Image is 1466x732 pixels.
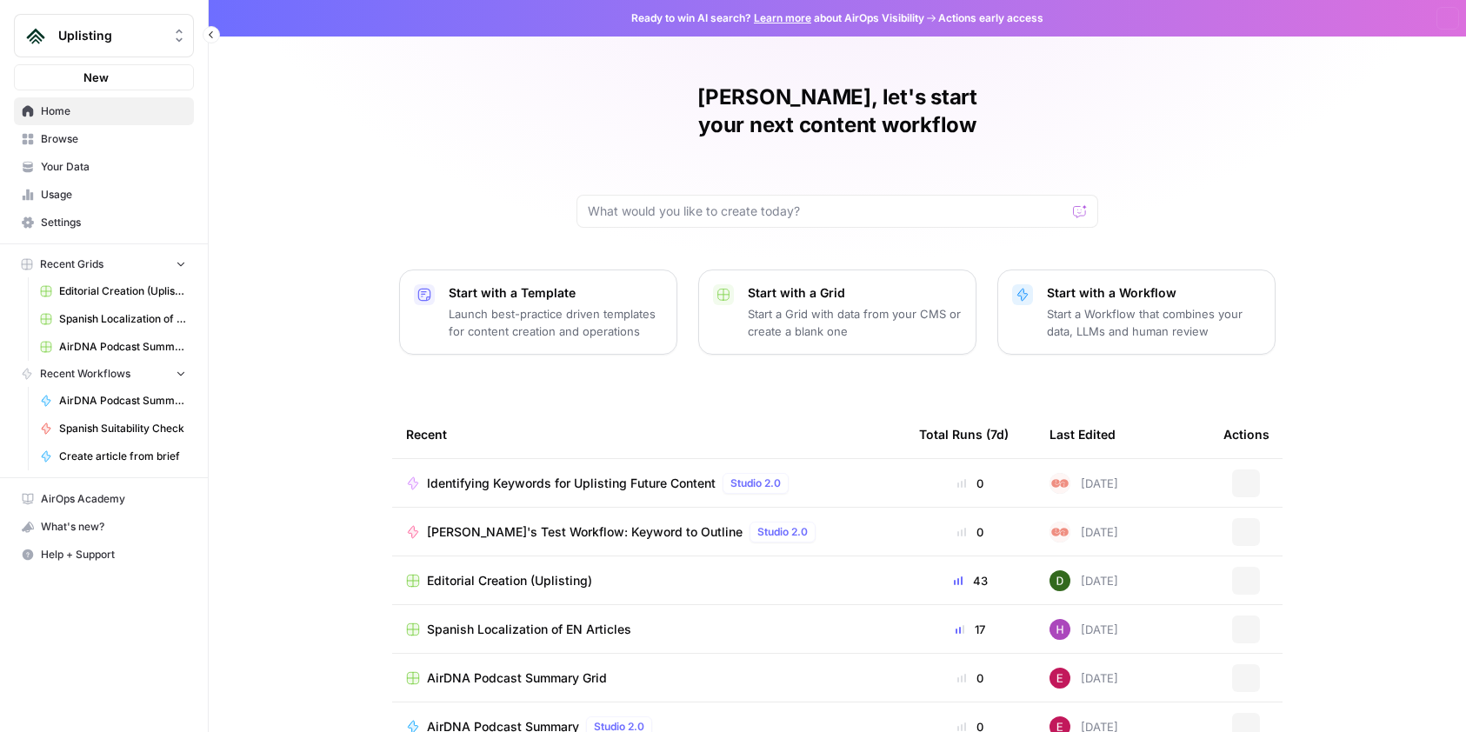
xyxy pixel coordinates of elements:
span: Spanish Localization of EN Articles [427,621,631,638]
div: 0 [919,523,1022,541]
span: Actions early access [938,10,1043,26]
span: Browse [41,131,186,147]
span: Editorial Creation (Uplisting) [427,572,592,589]
button: Help + Support [14,541,194,569]
h1: [PERSON_NAME], let's start your next content workflow [576,83,1098,139]
a: Usage [14,181,194,209]
img: s3daeat8gwktyg8b6fk5sb8x1vos [1050,619,1070,640]
div: Recent [406,410,891,458]
span: Create article from brief [59,449,186,464]
span: Identifying Keywords for Uplisting Future Content [427,475,716,492]
span: Recent Workflows [40,366,130,382]
button: Recent Grids [14,251,194,277]
img: 9ox2tsavtwuqu520im748tr0lqa0 [1050,522,1070,542]
button: Start with a TemplateLaunch best-practice driven templates for content creation and operations [399,270,677,355]
div: Last Edited [1050,410,1116,458]
a: Create article from brief [32,443,194,470]
span: New [83,69,109,86]
span: Spanish Suitability Check [59,421,186,436]
div: Actions [1223,410,1269,458]
a: Spanish Localization of EN Articles [406,621,891,638]
span: Settings [41,215,186,230]
span: Spanish Localization of EN Articles [59,311,186,327]
div: 0 [919,475,1022,492]
a: AirDNA Podcast Summary [32,387,194,415]
a: Spanish Suitability Check [32,415,194,443]
img: 6hq96n2leobrsvlurjgw6fk7c669 [1050,668,1070,689]
a: Settings [14,209,194,236]
span: Editorial Creation (Uplisting) [59,283,186,299]
span: Studio 2.0 [757,524,808,540]
p: Start with a Template [449,284,663,302]
span: Uplisting [58,27,163,44]
img: Uplisting Logo [20,20,51,51]
span: Home [41,103,186,119]
div: [DATE] [1050,619,1118,640]
p: Start with a Workflow [1047,284,1261,302]
a: Your Data [14,153,194,181]
span: Ready to win AI search? about AirOps Visibility [631,10,924,26]
p: Start a Grid with data from your CMS or create a blank one [748,305,962,340]
img: 9ox2tsavtwuqu520im748tr0lqa0 [1050,473,1070,494]
div: What's new? [15,514,193,540]
a: Browse [14,125,194,153]
button: What's new? [14,513,194,541]
a: Home [14,97,194,125]
p: Start a Workflow that combines your data, LLMs and human review [1047,305,1261,340]
div: [DATE] [1050,570,1118,591]
span: Help + Support [41,547,186,562]
button: New [14,64,194,90]
p: Start with a Grid [748,284,962,302]
div: 43 [919,572,1022,589]
span: AirDNA Podcast Summary [59,393,186,409]
div: 17 [919,621,1022,638]
a: AirDNA Podcast Summary Grid [406,669,891,687]
span: Your Data [41,159,186,175]
span: Usage [41,187,186,203]
input: What would you like to create today? [588,203,1066,220]
a: [PERSON_NAME]'s Test Workflow: Keyword to OutlineStudio 2.0 [406,522,891,542]
div: [DATE] [1050,668,1118,689]
img: fg3mjrc69kyjn6y4ve0edyg6sapb [1050,570,1070,591]
div: Total Runs (7d) [919,410,1009,458]
a: AirDNA Podcast Summary Grid [32,333,194,361]
span: Recent Grids [40,256,103,272]
span: [PERSON_NAME]'s Test Workflow: Keyword to Outline [427,523,743,541]
a: Editorial Creation (Uplisting) [406,572,891,589]
a: Spanish Localization of EN Articles [32,305,194,333]
span: AirDNA Podcast Summary Grid [427,669,607,687]
button: Workspace: Uplisting [14,14,194,57]
p: Launch best-practice driven templates for content creation and operations [449,305,663,340]
a: Editorial Creation (Uplisting) [32,277,194,305]
button: Start with a WorkflowStart a Workflow that combines your data, LLMs and human review [997,270,1276,355]
a: Learn more [754,11,811,24]
span: AirOps Academy [41,491,186,507]
span: AirDNA Podcast Summary Grid [59,339,186,355]
a: AirOps Academy [14,485,194,513]
div: [DATE] [1050,522,1118,542]
span: Studio 2.0 [730,476,781,491]
button: Start with a GridStart a Grid with data from your CMS or create a blank one [698,270,976,355]
button: Recent Workflows [14,361,194,387]
div: 0 [919,669,1022,687]
a: Identifying Keywords for Uplisting Future ContentStudio 2.0 [406,473,891,494]
div: [DATE] [1050,473,1118,494]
